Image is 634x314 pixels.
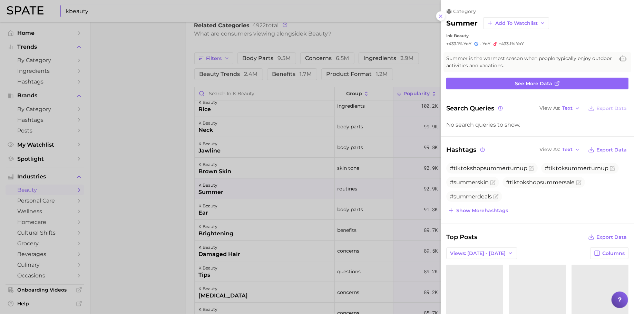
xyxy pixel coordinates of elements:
[450,33,469,38] span: k beauty
[453,8,476,14] span: category
[586,104,628,113] button: Export Data
[446,247,517,259] button: Views: [DATE] - [DATE]
[446,104,504,113] span: Search Queries
[538,145,582,154] button: View AsText
[450,179,489,186] span: #summerskin
[515,81,552,87] span: See more data
[602,251,625,256] span: Columns
[446,19,478,27] h2: summer
[446,145,486,155] span: Hashtags
[586,232,628,242] button: Export Data
[539,148,560,151] span: View As
[529,166,534,171] button: Flag as miscategorized or irrelevant
[446,121,628,128] div: No search queries to show.
[539,106,560,110] span: View As
[480,41,481,46] span: -
[596,234,627,240] span: Export Data
[596,147,627,153] span: Export Data
[538,104,582,113] button: View AsText
[446,206,510,215] button: Show morehashtags
[499,41,515,46] span: +433.1%
[576,180,582,185] button: Flag as miscategorized or irrelevant
[483,17,549,29] button: Add to Watchlist
[450,165,527,171] span: #tiktokshopsummerturnup
[586,145,628,155] button: Export Data
[610,166,615,171] button: Flag as miscategorized or irrelevant
[450,193,492,200] span: #summerdeals
[590,247,628,259] button: Columns
[562,106,573,110] span: Text
[562,148,573,151] span: Text
[446,41,462,46] span: +433.1%
[506,179,575,186] span: #tiktokshopsummersale
[545,165,608,171] span: #tiktoksummerturnup
[446,55,615,69] span: Summer is the warmest season when people typically enjoy outdoor activities and vacations.
[450,251,506,256] span: Views: [DATE] - [DATE]
[493,194,499,199] button: Flag as miscategorized or irrelevant
[482,41,490,47] span: YoY
[446,232,477,242] span: Top Posts
[456,208,508,214] span: Show more hashtags
[464,41,471,47] span: YoY
[516,41,524,47] span: YoY
[495,20,538,26] span: Add to Watchlist
[490,180,496,185] button: Flag as miscategorized or irrelevant
[596,106,627,111] span: Export Data
[446,33,628,38] div: in
[446,78,628,89] a: See more data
